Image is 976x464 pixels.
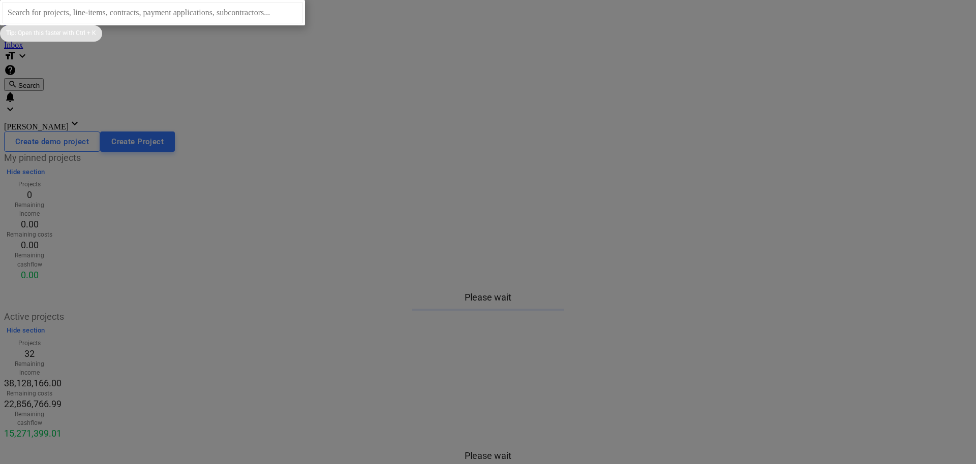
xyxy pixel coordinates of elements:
input: Search for projects, line-items, contracts, payment applications, subcontractors... [2,2,303,23]
p: Ctrl + K [76,29,96,38]
p: Open this faster with [18,29,74,38]
iframe: Chat Widget [925,415,976,464]
p: Tip: [6,29,16,38]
